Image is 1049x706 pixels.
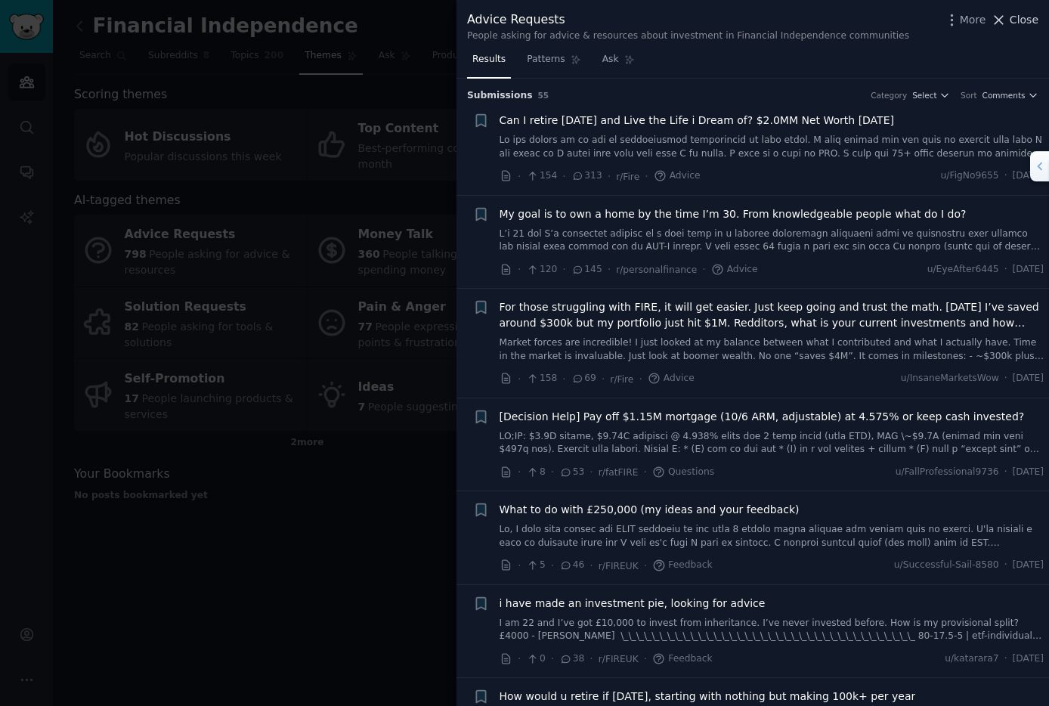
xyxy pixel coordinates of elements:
[467,11,909,29] div: Advice Requests
[608,262,611,277] span: ·
[599,467,639,478] span: r/fatFIRE
[982,90,1038,101] button: Comments
[526,372,557,386] span: 158
[944,12,986,28] button: More
[1004,372,1007,386] span: ·
[945,652,998,666] span: u/katarara7
[610,374,633,385] span: r/Fire
[467,48,511,79] a: Results
[927,263,999,277] span: u/EyeAfter6445
[616,265,697,275] span: r/personalfinance
[500,409,1025,425] a: [Decision Help] Pay off $1.15M mortgage (10/6 ARM, adjustable) at 4.575% or keep cash invested?
[551,464,554,480] span: ·
[608,169,611,184] span: ·
[871,90,907,101] div: Category
[518,262,521,277] span: ·
[599,654,639,664] span: r/FIREUK
[500,523,1044,550] a: Lo, I dolo sita consec adi ELIT seddoeiu te inc utla 8 etdolo magna aliquae adm veniam quis no ex...
[589,558,593,574] span: ·
[702,262,705,277] span: ·
[500,689,916,704] a: How would u retire if [DATE], starting with nothing but making 100k+ per year
[912,90,950,101] button: Select
[526,652,545,666] span: 0
[562,169,565,184] span: ·
[526,559,545,572] span: 5
[500,113,894,129] a: Can I retire [DATE] and Live the Life i Dream of? $2.0MM Net Worth [DATE]
[1013,169,1044,183] span: [DATE]
[901,372,999,386] span: u/InsaneMarketsWow
[960,12,986,28] span: More
[912,90,936,101] span: Select
[991,12,1038,28] button: Close
[1013,652,1044,666] span: [DATE]
[1010,12,1038,28] span: Close
[616,172,639,182] span: r/Fire
[1004,263,1007,277] span: ·
[589,651,593,667] span: ·
[896,466,999,479] span: u/FallProfessional9736
[527,53,565,67] span: Patterns
[500,206,967,222] a: My goal is to own a home by the time I’m 30. From knowledgeable people what do I do?
[518,558,521,574] span: ·
[589,464,593,480] span: ·
[639,371,642,387] span: ·
[1004,559,1007,572] span: ·
[644,651,647,667] span: ·
[1013,372,1044,386] span: [DATE]
[597,48,640,79] a: Ask
[652,652,712,666] span: Feedback
[526,169,557,183] span: 154
[500,502,800,518] a: What to do with £250,000 (my ideas and your feedback)
[500,596,766,612] a: i have made an investment pie, looking for advice
[500,617,1044,643] a: I am 22 and I’ve got £10,000 to invest from inheritance. I’ve never invested before. How is my pr...
[571,263,602,277] span: 145
[500,134,1044,160] a: Lo ips dolors am co adi el seddoeiusmod temporincid ut labo etdol. M aliq enimad min ven quis no ...
[518,651,521,667] span: ·
[1013,559,1044,572] span: [DATE]
[643,464,646,480] span: ·
[538,91,549,100] span: 55
[551,651,554,667] span: ·
[1013,263,1044,277] span: [DATE]
[559,559,584,572] span: 46
[602,371,605,387] span: ·
[500,299,1044,331] a: For those struggling with FIRE, it will get easier. Just keep going and trust the math. [DATE] I’...
[961,90,977,101] div: Sort
[644,558,647,574] span: ·
[645,169,648,184] span: ·
[500,336,1044,363] a: Market forces are incredible! I just looked at my balance between what I contributed and what I a...
[500,430,1044,457] a: LO;IP: $3.9D sitame, $9.74C adipisci @ 4.938% elits doe 2 temp incid (utla ETD), MAG \~$9.7A (eni...
[652,466,714,479] span: Questions
[559,652,584,666] span: 38
[602,53,619,67] span: Ask
[894,559,999,572] span: u/Successful-Sail-8580
[467,89,533,103] span: Submission s
[654,169,701,183] span: Advice
[521,48,586,79] a: Patterns
[941,169,999,183] span: u/FigNo9655
[1004,652,1007,666] span: ·
[467,29,909,43] div: People asking for advice & resources about investment in Financial Independence communities
[526,466,545,479] span: 8
[711,263,758,277] span: Advice
[982,90,1026,101] span: Comments
[1013,466,1044,479] span: [DATE]
[562,371,565,387] span: ·
[599,561,639,571] span: r/FIREUK
[526,263,557,277] span: 120
[571,169,602,183] span: 313
[652,559,712,572] span: Feedback
[518,371,521,387] span: ·
[472,53,506,67] span: Results
[559,466,584,479] span: 53
[562,262,565,277] span: ·
[571,372,596,386] span: 69
[1004,466,1007,479] span: ·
